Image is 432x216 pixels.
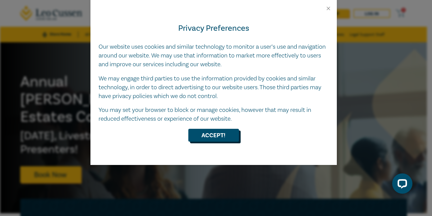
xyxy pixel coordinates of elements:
p: Our website uses cookies and similar technology to monitor a user’s use and navigation around our... [99,43,329,69]
p: We may engage third parties to use the information provided by cookies and similar technology, in... [99,74,329,101]
iframe: LiveChat chat widget [387,171,415,199]
button: Close [325,5,331,11]
h4: Privacy Preferences [99,22,329,34]
p: You may set your browser to block or manage cookies, however that may result in reduced effective... [99,106,329,123]
button: Accept! [188,129,239,142]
